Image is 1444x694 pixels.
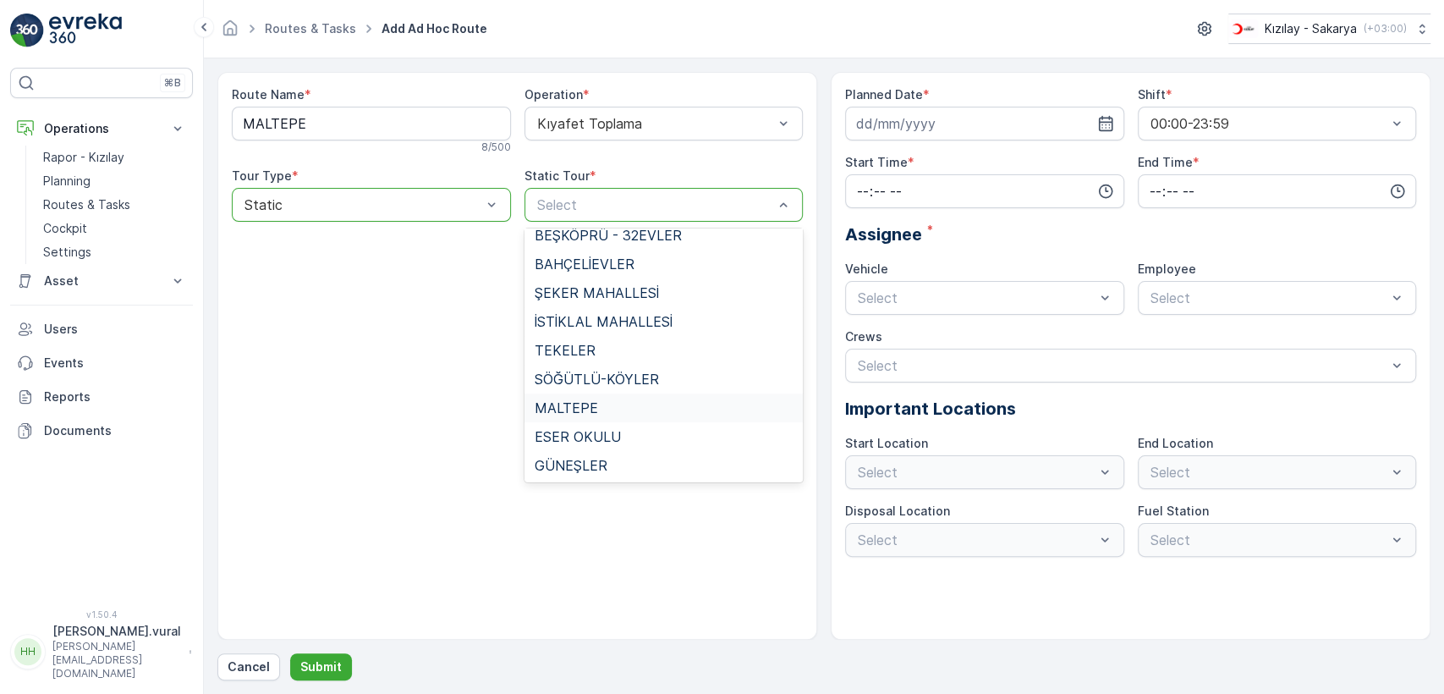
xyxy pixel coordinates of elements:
[36,193,193,217] a: Routes & Tasks
[845,396,1416,421] p: Important Locations
[14,638,41,665] div: HH
[858,355,1386,376] p: Select
[10,414,193,448] a: Documents
[44,355,186,372] p: Events
[52,640,181,680] p: [PERSON_NAME][EMAIL_ADDRESS][DOMAIN_NAME]
[1150,288,1387,308] p: Select
[845,107,1124,140] input: dd/mm/yyyy
[43,173,91,190] p: Planning
[535,458,607,473] span: GÜNEŞLER
[228,658,270,675] p: Cancel
[43,220,87,237] p: Cockpit
[524,87,583,102] label: Operation
[300,658,342,675] p: Submit
[44,388,186,405] p: Reports
[535,228,682,243] span: BEŞKÖPRÜ - 32EVLER
[36,240,193,264] a: Settings
[845,155,908,169] label: Start Time
[535,256,634,272] span: BAHÇELİEVLER
[44,422,186,439] p: Documents
[535,400,598,416] span: MALTEPE
[1138,262,1196,276] label: Employee
[221,25,239,40] a: Homepage
[43,196,130,213] p: Routes & Tasks
[845,262,888,276] label: Vehicle
[1138,87,1166,102] label: Shift
[217,653,280,680] button: Cancel
[858,288,1095,308] p: Select
[10,380,193,414] a: Reports
[845,87,923,102] label: Planned Date
[10,609,193,620] span: v 1.50.4
[1228,19,1258,38] img: k%C4%B1z%C4%B1lay_DTAvauz.png
[43,244,91,261] p: Settings
[535,314,673,329] span: İSTİKLAL MAHALLESİ
[44,120,159,137] p: Operations
[535,372,659,387] span: SÖĞÜTLÜ-KÖYLER
[845,436,928,450] label: Start Location
[10,264,193,298] button: Asset
[10,623,193,680] button: HH[PERSON_NAME].vural[PERSON_NAME][EMAIL_ADDRESS][DOMAIN_NAME]
[1138,504,1209,518] label: Fuel Station
[52,623,181,640] p: [PERSON_NAME].vural
[232,87,305,102] label: Route Name
[36,217,193,240] a: Cockpit
[164,76,181,90] p: ⌘B
[290,653,352,680] button: Submit
[524,168,590,183] label: Static Tour
[481,140,511,154] p: 8 / 500
[845,329,882,344] label: Crews
[265,21,356,36] a: Routes & Tasks
[1364,22,1407,36] p: ( +03:00 )
[49,14,122,47] img: logo_light-DOdMpM7g.png
[1138,436,1213,450] label: End Location
[1138,155,1193,169] label: End Time
[36,146,193,169] a: Rapor - Kızılay
[10,14,44,47] img: logo
[845,504,950,518] label: Disposal Location
[232,168,292,183] label: Tour Type
[10,112,193,146] button: Operations
[1265,20,1357,37] p: Kızılay - Sakarya
[43,149,124,166] p: Rapor - Kızılay
[44,321,186,338] p: Users
[36,169,193,193] a: Planning
[10,346,193,380] a: Events
[44,273,159,289] p: Asset
[535,343,596,358] span: TEKELER
[1228,14,1430,44] button: Kızılay - Sakarya(+03:00)
[537,195,774,215] p: Select
[10,312,193,346] a: Users
[535,429,621,444] span: ESER OKULU
[845,222,922,247] span: Assignee
[378,20,491,37] span: Add Ad Hoc Route
[535,285,659,300] span: ŞEKER MAHALLESİ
